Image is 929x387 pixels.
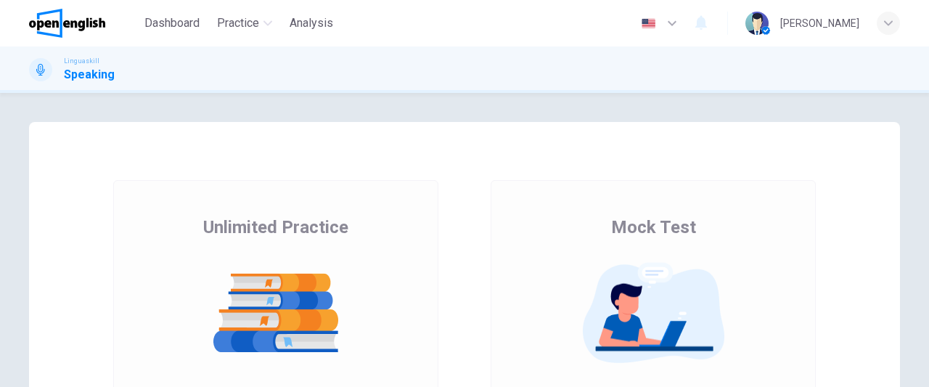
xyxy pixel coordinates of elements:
span: Dashboard [144,15,200,32]
button: Dashboard [139,10,205,36]
span: Linguaskill [64,56,99,66]
img: OpenEnglish logo [29,9,105,38]
span: Analysis [290,15,333,32]
span: Unlimited Practice [203,216,348,239]
button: Analysis [284,10,339,36]
a: OpenEnglish logo [29,9,139,38]
img: Profile picture [745,12,769,35]
img: en [639,18,658,29]
span: Mock Test [611,216,696,239]
button: Practice [211,10,278,36]
span: Practice [217,15,259,32]
h1: Speaking [64,66,115,83]
div: [PERSON_NAME] [780,15,859,32]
